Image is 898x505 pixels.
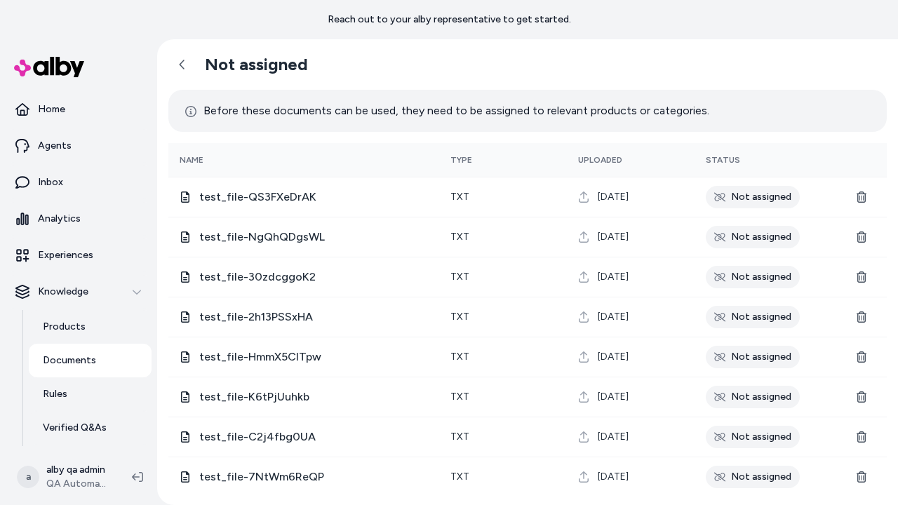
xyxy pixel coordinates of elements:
div: test_file-C2j4fbg0UA.txt [180,429,428,445]
span: test_file-30zdcggoK2 [199,269,428,285]
span: test_file-QS3FXeDrAK [199,189,428,206]
a: Experiences [6,238,152,272]
a: Agents [6,129,152,163]
span: test_file-7NtWm6ReQP [199,469,428,485]
a: Verified Q&As [29,411,152,445]
span: [DATE] [598,230,629,244]
p: Experiences [38,248,93,262]
span: Status [706,155,740,165]
div: Not assigned [706,466,800,488]
div: Not assigned [706,306,800,328]
span: txt [450,431,469,443]
button: aalby qa adminQA Automation 1 [8,454,121,499]
span: Uploaded [578,155,622,165]
p: Analytics [38,212,81,226]
div: Not assigned [706,386,800,408]
span: txt [450,391,469,403]
span: [DATE] [598,190,629,204]
span: [DATE] [598,470,629,484]
div: test_file-HmmX5CITpw.txt [180,349,428,365]
p: Products [43,320,86,334]
div: Name [180,154,285,166]
span: txt [450,191,469,203]
span: Type [450,155,472,165]
span: test_file-NgQhQDgsWL [199,229,428,245]
span: txt [450,471,469,483]
span: test_file-HmmX5CITpw [199,349,428,365]
button: Knowledge [6,275,152,309]
p: Agents [38,139,72,153]
p: Home [38,102,65,116]
span: a [17,466,39,488]
span: test_file-K6tPjUuhkb [199,389,428,405]
a: Analytics [6,202,152,236]
span: QA Automation 1 [46,477,109,491]
span: [DATE] [598,390,629,404]
a: Documents [29,344,152,377]
span: txt [450,231,469,243]
span: txt [450,351,469,363]
a: Products [29,310,152,344]
div: test_file-30zdcggoK2.txt [180,269,428,285]
p: Inbox [38,175,63,189]
span: [DATE] [598,270,629,284]
span: txt [450,271,469,283]
span: test_file-2h13PSSxHA [199,309,428,325]
span: txt [450,311,469,323]
div: test_file-NgQhQDgsWL.txt [180,229,428,245]
div: test_file-2h13PSSxHA.txt [180,309,428,325]
p: Reach out to your alby representative to get started. [328,13,571,27]
p: Verified Q&As [43,421,107,435]
p: alby qa admin [46,463,109,477]
div: test_file-QS3FXeDrAK.txt [180,189,428,206]
span: [DATE] [598,310,629,324]
div: Not assigned [706,186,800,208]
a: Inbox [6,166,152,199]
p: Documents [43,353,96,368]
a: Rules [29,377,152,411]
p: Rules [43,387,67,401]
span: [DATE] [598,430,629,444]
span: [DATE] [598,350,629,364]
h2: Not assigned [205,54,308,75]
span: test_file-C2j4fbg0UA [199,429,428,445]
div: test_file-K6tPjUuhkb.txt [180,389,428,405]
p: Before these documents can be used, they need to be assigned to relevant products or categories. [185,101,709,121]
div: Not assigned [706,226,800,248]
div: Not assigned [706,346,800,368]
p: Knowledge [38,285,88,299]
img: alby Logo [14,57,84,77]
div: Not assigned [706,266,800,288]
div: Not assigned [706,426,800,448]
a: Home [6,93,152,126]
div: test_file-7NtWm6ReQP.txt [180,469,428,485]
